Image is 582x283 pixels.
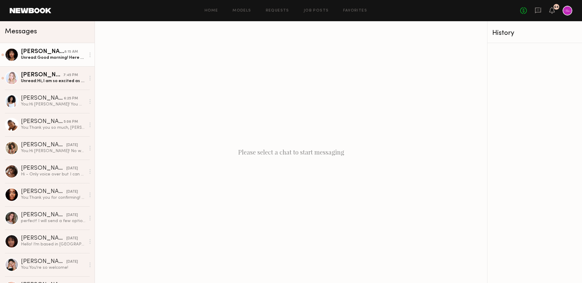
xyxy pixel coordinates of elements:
a: Job Posts [304,9,329,13]
div: [DATE] [66,236,78,241]
div: [PERSON_NAME] [21,119,64,125]
div: [PERSON_NAME] [21,142,66,148]
div: You: Thank you so much, [PERSON_NAME]! The agreement has been shared to your email via Dropbox Si... [21,125,85,131]
div: [PERSON_NAME] [21,72,63,78]
a: Favorites [343,9,367,13]
a: Models [232,9,251,13]
div: 5:08 PM [64,119,78,125]
div: [PERSON_NAME] [21,95,64,102]
div: [DATE] [66,259,78,265]
div: Hi - Only voice over but I can do that if required for this! :) [21,171,85,177]
span: Messages [5,28,37,35]
div: You: Hi [PERSON_NAME]! No worries, we hope to work with you soon. I'll reach out when we have det... [21,148,85,154]
a: Requests [266,9,289,13]
div: [PERSON_NAME] [21,165,66,171]
div: Hello! I’m based in [GEOGRAPHIC_DATA] [21,241,85,247]
div: [DATE] [66,142,78,148]
div: You: You're so welcome! [21,265,85,271]
div: perfect! I will send a few options shortly [21,218,85,224]
div: You: Thank you for confirming! Please let us know once you receive the products. In the meantime,... [21,195,85,201]
a: Home [205,9,218,13]
div: 7:45 PM [63,72,78,78]
div: You: Hi [PERSON_NAME]! You mentioned that you have some dark spots. Would you be able to send a p... [21,102,85,107]
div: [DATE] [66,212,78,218]
div: Please select a chat to start messaging [95,21,487,283]
div: 64 [554,5,559,9]
div: [PERSON_NAME] [21,49,64,55]
div: [DATE] [66,189,78,195]
div: [PERSON_NAME] [21,235,66,241]
div: [PERSON_NAME] [21,212,66,218]
div: Unread: Good morning! Here are some photos [21,55,85,61]
div: [PERSON_NAME] [21,259,66,265]
div: 8:15 AM [64,49,78,55]
div: [DATE] [66,166,78,171]
div: [PERSON_NAME] [21,189,66,195]
div: History [492,30,577,37]
div: Unread: Hi, I am so excited as well and love your brand! 🤩 Best email is [EMAIL_ADDRESS][DOMAIN_N... [21,78,85,84]
div: 6:25 PM [64,96,78,102]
